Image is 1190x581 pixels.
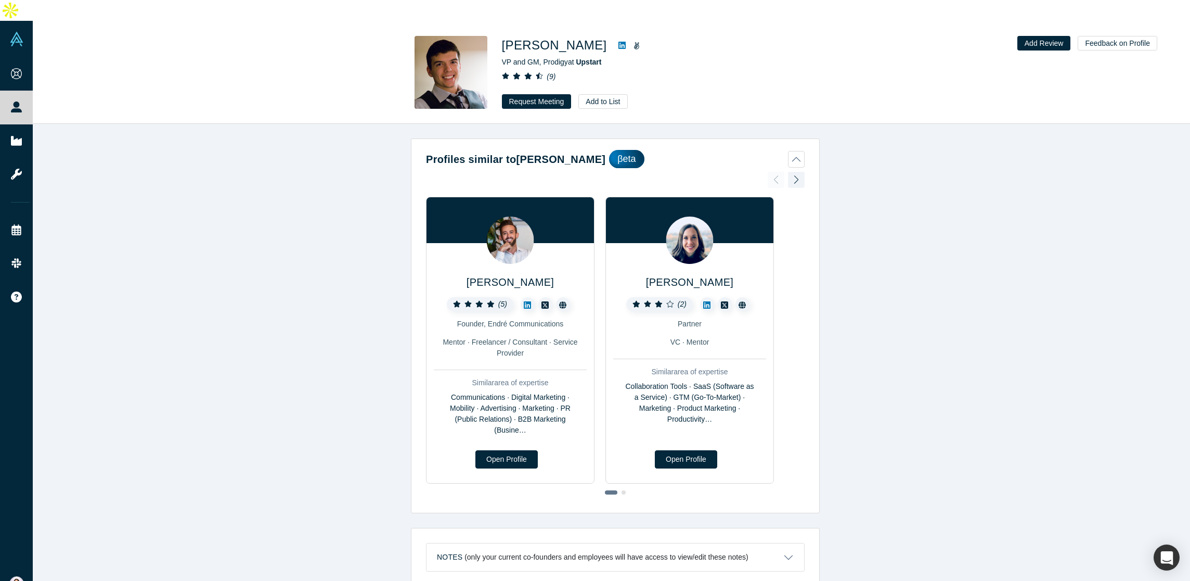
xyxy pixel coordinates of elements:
[498,300,507,308] i: ( 5 )
[502,58,602,66] span: VP and GM, Prodigy at
[467,276,554,288] a: [PERSON_NAME]
[502,36,607,55] h1: [PERSON_NAME]
[646,276,733,288] a: [PERSON_NAME]
[678,320,702,328] span: Partner
[666,217,714,264] img: Elaine Zelby's Profile Image
[502,94,572,109] button: Request Meeting
[464,553,748,562] p: (only your current co-founders and employees will have access to view/edit these notes)
[9,32,24,46] img: Alchemist Vault Logo
[415,36,487,109] img: Michia Rohrssen's Profile Image
[434,392,587,436] div: Communications · Digital Marketing · Mobility · Advertising · Marketing · PR (Public Relations) ·...
[609,150,644,168] div: βeta
[426,150,805,168] button: Profiles similar to[PERSON_NAME]βeta
[457,320,564,328] span: Founder, Endré Communications
[1078,36,1157,50] button: Feedback on Profile
[613,367,766,377] div: Similar area of expertise
[613,381,766,425] div: Collaboration Tools · SaaS (Software as a Service) · GTM (Go-To-Market) · Marketing · Product Mar...
[437,552,462,563] h3: Notes
[426,544,804,571] button: Notes (only your current co-founders and employees will have access to view/edit these notes)
[655,450,717,469] a: Open Profile
[434,337,587,359] div: Mentor · Freelancer / Consultant · Service Provider
[578,94,627,109] button: Add to List
[475,450,538,469] a: Open Profile
[613,337,766,348] div: VC · Mentor
[547,72,555,81] i: ( 9 )
[678,300,687,308] i: ( 2 )
[426,151,605,167] h2: Profiles similar to [PERSON_NAME]
[576,58,601,66] a: Upstart
[1017,36,1071,50] button: Add Review
[487,217,534,264] img: Aaron Endré's Profile Image
[434,377,587,388] div: Similar area of expertise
